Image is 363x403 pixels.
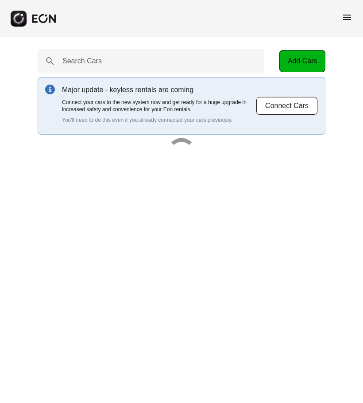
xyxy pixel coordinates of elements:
img: info [45,85,55,94]
p: Connect your cars to the new system now and get ready for a huge upgrade in increased safety and ... [62,99,256,113]
label: Search Cars [62,56,102,66]
span: menu [342,12,352,23]
button: Connect Cars [256,97,318,115]
button: Add Cars [279,50,325,72]
p: Major update - keyless rentals are coming [62,85,256,95]
p: You'll need to do this even if you already connected your cars previously. [62,116,256,124]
